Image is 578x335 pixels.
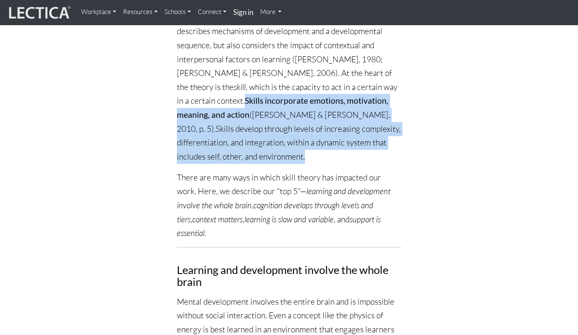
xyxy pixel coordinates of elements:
[234,82,246,92] i: skill
[257,3,285,20] a: More
[78,3,120,20] a: Workplace
[161,3,194,20] a: Schools
[177,200,373,224] i: cognition develops through levels and tiers
[177,96,388,119] strong: Skills incorporate emotions, motivation, meaning, and action
[192,214,243,224] i: context matters
[177,124,401,162] span: Skills develop through levels of increasing complexity, differentiation, and integration, within ...
[194,3,230,20] a: Connect
[7,5,71,21] img: lecticalive
[230,3,257,22] a: Sign in
[177,171,401,240] p: There are many ways in which skill theory has impacted our work. Here, we describe our "top 5"— ,...
[120,3,161,20] a: Resources
[233,8,253,17] strong: Sign in
[244,214,334,224] i: learning is slow and variable
[177,264,401,288] h3: Learning and development involve the whole brain
[177,186,390,210] i: learning and development involve the whole brain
